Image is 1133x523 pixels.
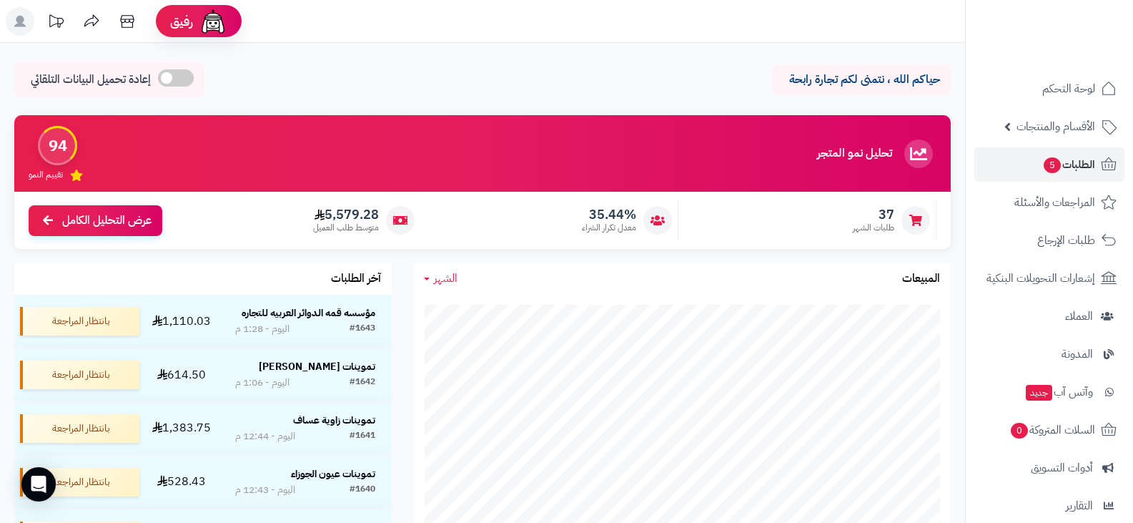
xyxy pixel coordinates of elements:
span: معدل تكرار الشراء [582,222,636,234]
span: طلبات الشهر [853,222,894,234]
div: بانتظار المراجعة [20,468,139,497]
span: 0 [1011,423,1028,439]
h3: المبيعات [902,273,940,285]
td: 614.50 [145,348,218,401]
span: العملاء [1065,306,1093,326]
div: #1642 [350,376,375,390]
div: بانتظار المراجعة [20,307,139,336]
a: المراجعات والأسئلة [974,185,1124,220]
span: 5,579.28 [313,207,379,223]
span: لوحة التحكم [1042,79,1095,99]
span: رفيق [170,13,193,30]
a: العملاء [974,299,1124,333]
a: لوحة التحكم [974,72,1124,106]
span: الطلبات [1042,155,1095,175]
td: 1,383.75 [145,402,218,455]
strong: مؤسسه قمه الدوائر العربيه للتجاره [242,306,375,321]
div: #1643 [350,322,375,336]
span: التقارير [1066,496,1093,516]
span: المراجعات والأسئلة [1014,192,1095,212]
span: 37 [853,207,894,223]
div: #1641 [350,429,375,444]
a: التقارير [974,489,1124,523]
span: المدونة [1062,344,1093,364]
div: اليوم - 12:44 م [235,429,295,444]
td: 528.43 [145,456,218,509]
div: اليوم - 1:28 م [235,322,290,336]
span: 35.44% [582,207,636,223]
a: أدوات التسويق [974,451,1124,485]
h3: تحليل نمو المتجر [817,147,892,160]
a: طلبات الإرجاع [974,223,1124,258]
span: طلبات الإرجاع [1037,230,1095,250]
span: السلات المتروكة [1009,420,1095,440]
div: #1640 [350,483,375,497]
div: Open Intercom Messenger [21,467,56,502]
strong: تموينات [PERSON_NAME] [259,359,375,374]
span: تقييم النمو [29,169,63,181]
p: حياكم الله ، نتمنى لكم تجارة رابحة [783,72,940,88]
a: المدونة [974,337,1124,371]
a: الطلبات5 [974,147,1124,182]
span: إعادة تحميل البيانات التلقائي [31,72,151,88]
a: السلات المتروكة0 [974,413,1124,447]
img: logo-2.png [1036,11,1119,41]
span: إشعارات التحويلات البنكية [986,268,1095,288]
span: الشهر [434,270,457,287]
strong: تموينات عيون الجوزاء [291,466,375,482]
a: عرض التحليل الكامل [29,205,162,236]
div: اليوم - 12:43 م [235,483,295,497]
div: بانتظار المراجعة [20,414,139,443]
span: الأقسام والمنتجات [1016,117,1095,137]
a: الشهر [424,270,457,287]
span: 5 [1044,157,1061,173]
div: بانتظار المراجعة [20,361,139,389]
td: 1,110.03 [145,295,218,348]
h3: آخر الطلبات [331,273,381,285]
span: متوسط طلب العميل [313,222,379,234]
div: اليوم - 1:06 م [235,376,290,390]
a: وآتس آبجديد [974,375,1124,409]
span: جديد [1026,385,1052,401]
span: أدوات التسويق [1031,458,1093,478]
strong: تموينات زاوية عساف [293,413,375,428]
span: وآتس آب [1024,382,1093,402]
span: عرض التحليل الكامل [62,212,152,229]
a: تحديثات المنصة [38,7,74,39]
img: ai-face.png [199,7,227,36]
a: إشعارات التحويلات البنكية [974,261,1124,295]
